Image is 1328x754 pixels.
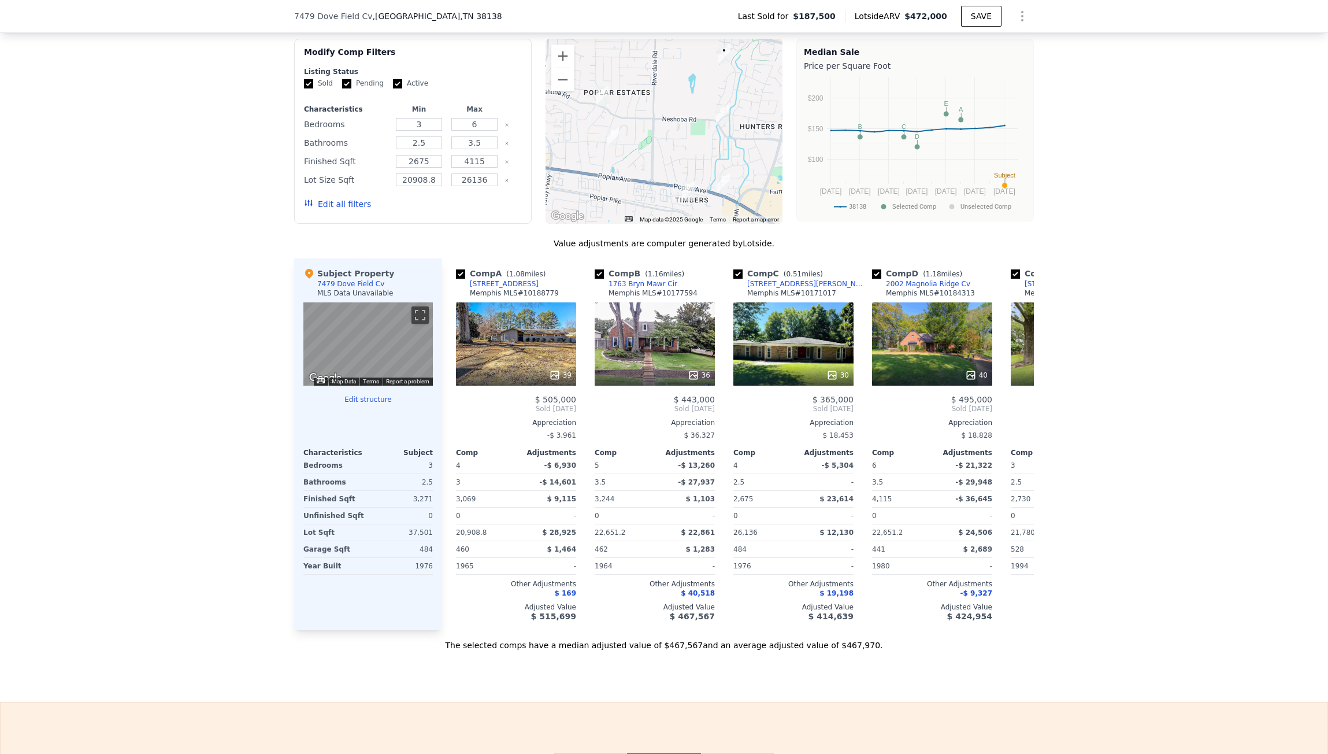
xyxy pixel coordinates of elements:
div: Other Adjustments [1011,579,1131,589]
text: $150 [808,125,823,133]
span: $472,000 [904,12,947,21]
span: 0 [733,512,738,520]
span: $ 443,000 [674,395,715,404]
div: 3 [370,457,433,474]
span: 1.16 [648,270,663,278]
span: 462 [595,545,608,553]
span: Last Sold for [738,10,793,22]
div: Median Sale [804,46,1026,58]
div: 2002 Magnolia Ridge Cv [682,181,695,201]
span: -$ 6,930 [544,461,576,470]
span: ( miles) [918,270,967,278]
div: - [1011,427,1131,443]
span: 2,730 [1011,495,1030,503]
a: [STREET_ADDRESS][PERSON_NAME] [733,279,867,289]
span: 22,651.2 [595,528,625,537]
span: -$ 3,961 [547,431,576,439]
button: SAVE [961,6,1001,27]
span: 6 [872,461,877,470]
div: 484 [370,541,433,557]
div: Modify Comp Filters [304,46,522,67]
div: Comp [1011,448,1071,457]
span: -$ 9,327 [960,589,992,597]
text: [DATE] [935,187,957,195]
a: Terms (opens in new tab) [710,216,726,223]
div: Adjustments [793,448,854,457]
div: - [518,558,576,574]
span: 21,780 [1011,528,1035,537]
div: Bathrooms [303,474,366,490]
div: MLS Data Unavailable [317,289,394,298]
a: Open this area in Google Maps (opens a new window) [306,371,344,386]
div: - [796,541,854,557]
span: $ 495,000 [951,395,992,404]
text: C [902,123,906,130]
span: -$ 29,948 [955,478,992,486]
div: Comp A [456,268,550,279]
div: 3,271 [370,491,433,507]
span: -$ 5,304 [822,461,854,470]
div: 3.5 [872,474,930,490]
div: - [934,508,992,524]
div: 2.5 [370,474,433,490]
div: - [796,508,854,524]
a: Report a map error [733,216,779,223]
div: Adjusted Value [456,603,576,612]
div: Appreciation [733,418,854,427]
div: Memphis MLS # 10177594 [609,289,698,298]
div: Appreciation [872,418,992,427]
img: Google [548,209,587,224]
button: Show Options [1011,5,1034,28]
span: 1.08 [509,270,525,278]
span: , TN 38138 [460,12,502,21]
div: 1994 [1011,558,1069,574]
div: 1964 [595,558,652,574]
span: $ 467,567 [670,612,715,621]
div: Comp D [872,268,967,279]
div: 1667 Miller Farms Rd [716,105,729,124]
button: Map Data [332,378,356,386]
div: Comp [733,448,793,457]
span: $ 24,506 [958,528,992,537]
text: A [959,106,963,113]
div: 1980 [872,558,930,574]
div: Other Adjustments [595,579,715,589]
span: $ 414,639 [808,612,854,621]
button: Clear [505,123,509,127]
div: [STREET_ADDRESS][PERSON_NAME] [747,279,867,289]
span: 4 [456,461,461,470]
div: 1763 Bryn Mawr Cir [609,279,677,289]
span: 7479 Dove Field Cv [294,10,373,22]
div: - [657,558,715,574]
div: 2002 Magnolia Ridge Cv [886,279,970,289]
input: Active [393,79,402,88]
text: $100 [808,156,823,164]
div: Price per Square Foot [804,58,1026,74]
span: $ 515,699 [531,612,576,621]
label: Sold [304,79,333,88]
div: Adjustments [655,448,715,457]
div: Garage Sqft [303,541,366,557]
span: Map data ©2025 Google [640,216,703,223]
div: Memphis MLS # 10184313 [886,289,975,298]
span: $ 19,198 [819,589,854,597]
span: -$ 36,645 [955,495,992,503]
div: [STREET_ADDRESS] [470,279,539,289]
a: Report a problem [386,378,429,385]
span: 460 [456,545,469,553]
span: $187,500 [793,10,836,22]
span: Sold [DATE] [872,404,992,413]
div: Other Adjustments [872,579,992,589]
div: 40 [965,369,988,381]
text: [DATE] [820,187,842,195]
span: 0.51 [786,270,802,278]
span: Active Listing [DATE] [1011,404,1131,413]
button: Clear [505,160,509,164]
span: -$ 21,322 [955,461,992,470]
div: 7475 Willey Rd [717,173,730,193]
text: [DATE] [993,187,1015,195]
span: ( miles) [502,270,550,278]
span: 3,069 [456,495,476,503]
div: 1965 [456,558,514,574]
div: Bedrooms [304,116,389,132]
